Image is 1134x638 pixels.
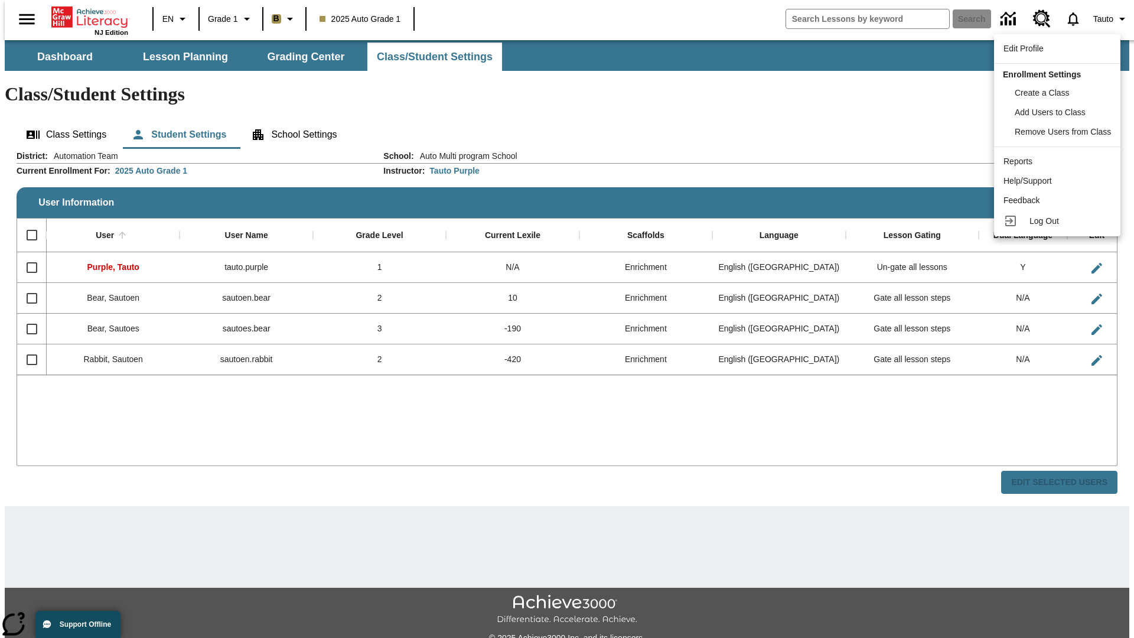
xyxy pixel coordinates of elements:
span: Edit Profile [1003,44,1044,53]
span: Feedback [1003,196,1039,205]
span: Create a Class [1015,88,1070,97]
span: Enrollment Settings [1003,70,1081,79]
span: Remove Users from Class [1015,127,1111,136]
span: Help/Support [1003,176,1052,185]
span: Add Users to Class [1015,108,1086,117]
span: Reports [1003,157,1032,166]
span: Log Out [1029,216,1059,226]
